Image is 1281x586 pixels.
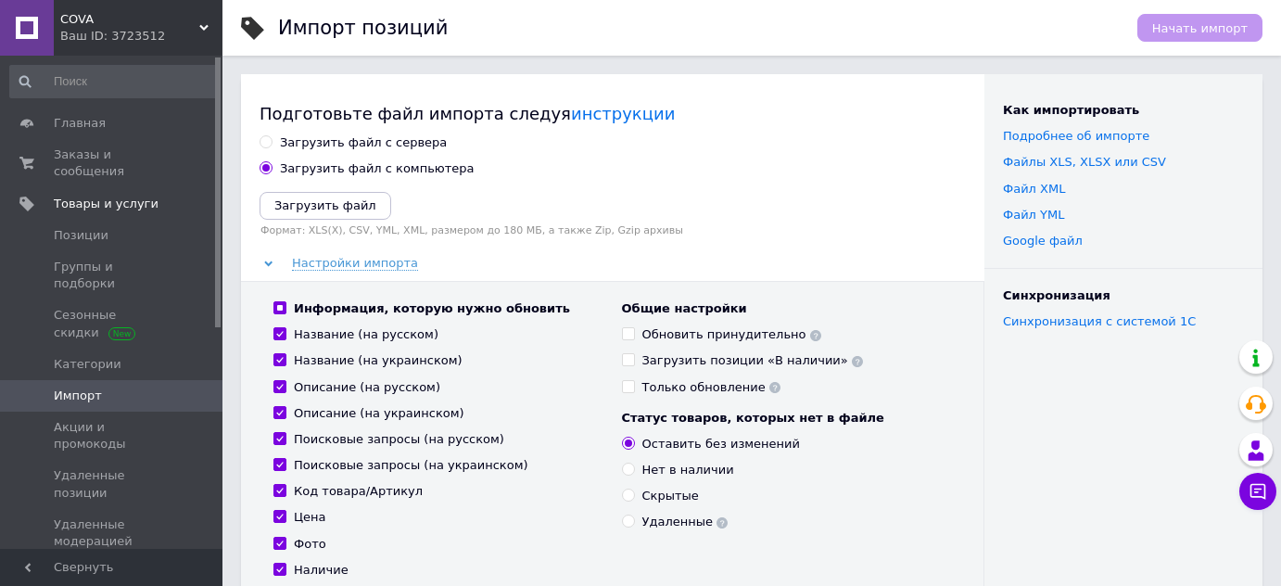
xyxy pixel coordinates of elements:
[54,196,159,212] span: Товары и услуги
[260,102,966,125] div: Подготовьте файл импорта следуя
[622,300,952,317] div: Общие настройки
[54,419,171,452] span: Акции и промокоды
[642,352,863,369] div: Загрузить позиции «В наличии»
[1003,314,1196,328] a: Синхронизация с системой 1С
[1003,129,1149,143] a: Подробнее об импорте
[1239,473,1276,510] button: Чат с покупателем
[54,516,171,550] span: Удаленные модерацией
[642,379,780,396] div: Только обновление
[260,224,966,236] label: Формат: XLS(X), CSV, YML, XML, размером до 180 МБ, а также Zip, Gzip архивы
[54,467,171,501] span: Удаленные позиции
[1003,287,1244,304] div: Синхронизация
[294,509,326,526] div: Цена
[54,146,171,180] span: Заказы и сообщения
[294,457,528,474] div: Поисковые запросы (на украинском)
[54,356,121,373] span: Категории
[642,488,699,504] div: Скрытые
[1003,102,1244,119] div: Как импортировать
[642,326,821,343] div: Обновить принудительно
[54,259,171,292] span: Группы и подборки
[292,256,418,271] span: Настройки импорта
[294,326,438,343] div: Название (на русском)
[54,115,106,132] span: Главная
[571,104,675,123] a: инструкции
[60,11,199,28] span: COVA
[1003,182,1065,196] a: Файл XML
[294,483,423,500] div: Код товара/Артикул
[280,160,475,177] div: Загрузить файл с компьютера
[294,379,440,396] div: Описание (на русском)
[294,300,570,317] div: Информация, которую нужно обновить
[642,462,734,478] div: Нет в наличии
[294,405,464,422] div: Описание (на украинском)
[294,562,349,579] div: Наличие
[1003,234,1083,248] a: Google файл
[9,65,219,98] input: Поиск
[1003,208,1064,222] a: Файл YML
[294,536,326,553] div: Фото
[278,17,448,39] h1: Импорт позиций
[294,352,463,369] div: Название (на украинском)
[622,410,952,427] div: Статус товаров, которых нет в файле
[60,28,222,45] div: Ваш ID: 3723512
[642,514,729,530] div: Удаленные
[54,307,171,340] span: Сезонные скидки
[642,436,801,452] div: Оставить без изменений
[54,388,102,404] span: Импорт
[294,431,504,448] div: Поисковые запросы (на русском)
[280,134,447,151] div: Загрузить файл с сервера
[274,198,376,212] i: Загрузить файл
[260,192,391,220] button: Загрузить файл
[1003,155,1166,169] a: Файлы ХLS, XLSX или CSV
[54,227,108,244] span: Позиции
